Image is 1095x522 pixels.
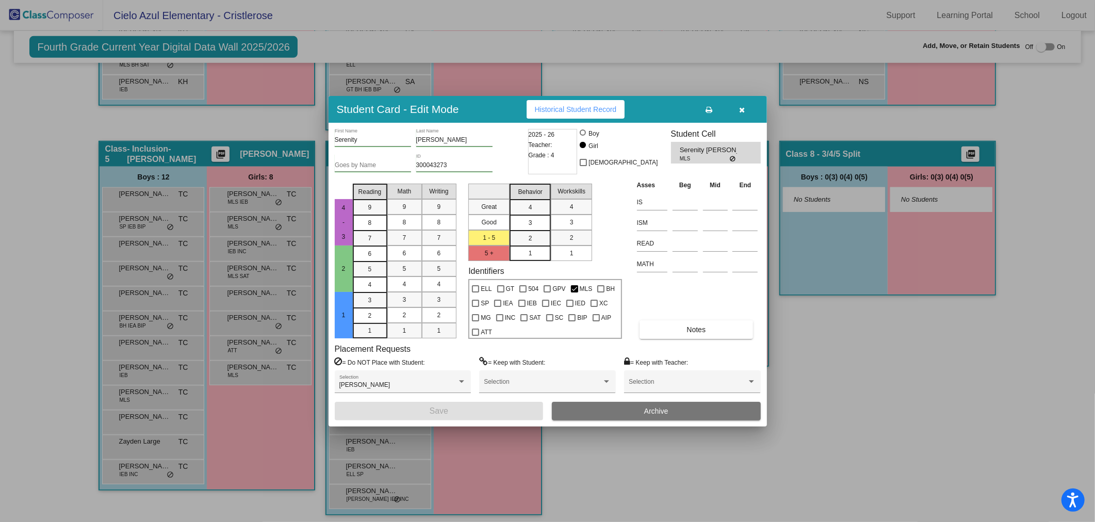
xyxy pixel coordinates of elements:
[335,357,425,367] label: = Do NOT Place with Student:
[528,283,538,295] span: 504
[671,129,761,139] h3: Student Cell
[570,233,574,242] span: 2
[368,203,372,212] span: 9
[437,218,441,227] span: 8
[429,187,448,196] span: Writing
[358,187,382,197] span: Reading
[527,100,625,119] button: Historical Student Record
[506,283,515,295] span: GT
[601,312,611,324] span: AIP
[634,180,670,191] th: Asses
[529,140,552,150] span: Teacher:
[430,406,448,415] span: Save
[588,129,599,138] div: Boy
[403,264,406,273] span: 5
[335,162,411,169] input: goes by name
[339,265,348,272] span: 2
[368,234,372,243] span: 7
[503,297,513,309] span: IEA
[624,357,688,367] label: = Keep with Teacher:
[335,402,544,420] button: Save
[368,249,372,258] span: 6
[437,249,441,258] span: 6
[416,162,493,169] input: Enter ID
[368,265,372,274] span: 5
[551,297,561,309] span: IEC
[337,103,459,116] h3: Student Card - Edit Mode
[606,283,615,295] span: BH
[479,357,545,367] label: = Keep with Student:
[637,215,667,231] input: assessment
[368,280,372,289] span: 4
[398,187,412,196] span: Math
[580,283,593,295] span: MLS
[437,311,441,320] span: 2
[403,233,406,242] span: 7
[577,312,587,324] span: BIP
[730,180,760,191] th: End
[403,295,406,304] span: 3
[552,402,761,420] button: Archive
[437,233,441,242] span: 7
[339,381,390,388] span: [PERSON_NAME]
[339,204,348,240] span: 4 - 3
[505,312,516,324] span: INC
[518,187,543,197] span: Behavior
[599,297,608,309] span: XC
[437,326,441,335] span: 1
[468,266,504,276] label: Identifiers
[481,326,492,338] span: ATT
[680,155,730,162] span: MLS
[403,249,406,258] span: 6
[637,236,667,251] input: assessment
[481,312,491,324] span: MG
[555,312,564,324] span: SC
[700,180,730,191] th: Mid
[529,203,532,212] span: 4
[403,280,406,289] span: 4
[403,202,406,211] span: 9
[529,234,532,243] span: 2
[535,105,617,113] span: Historical Student Record
[570,249,574,258] span: 1
[687,325,706,334] span: Notes
[529,129,555,140] span: 2025 - 26
[570,202,574,211] span: 4
[368,296,372,305] span: 3
[637,194,667,210] input: assessment
[552,283,565,295] span: GPV
[437,280,441,289] span: 4
[575,297,585,309] span: IED
[368,326,372,335] span: 1
[637,256,667,272] input: assessment
[481,283,492,295] span: ELL
[529,218,532,227] span: 3
[680,145,737,155] span: Serenity [PERSON_NAME]
[529,249,532,258] span: 1
[529,150,554,160] span: Grade : 4
[570,218,574,227] span: 3
[335,344,411,354] label: Placement Requests
[368,311,372,320] span: 2
[339,312,348,319] span: 1
[403,311,406,320] span: 2
[437,264,441,273] span: 5
[368,218,372,227] span: 8
[529,312,541,324] span: SAT
[558,187,585,196] span: Workskills
[640,320,753,339] button: Notes
[403,218,406,227] span: 8
[589,156,658,169] span: [DEMOGRAPHIC_DATA]
[437,202,441,211] span: 9
[644,407,668,415] span: Archive
[527,297,537,309] span: IEB
[588,141,598,151] div: Girl
[403,326,406,335] span: 1
[481,297,489,309] span: SP
[670,180,700,191] th: Beg
[437,295,441,304] span: 3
